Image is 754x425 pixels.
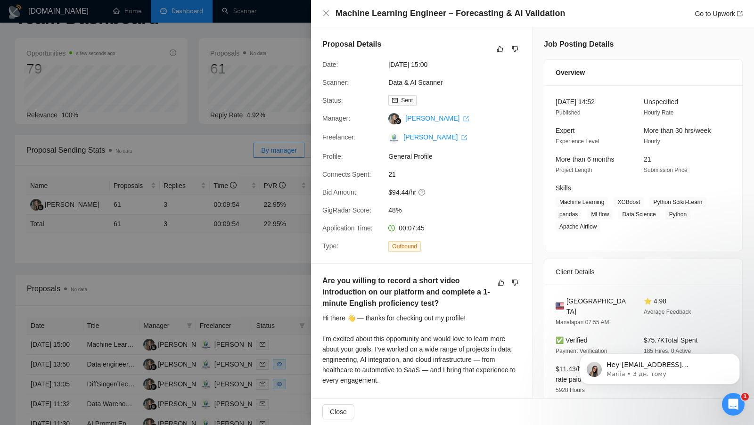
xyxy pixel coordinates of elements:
[498,279,504,286] span: like
[556,67,585,78] span: Overview
[556,138,599,145] span: Experience Level
[322,39,381,50] h5: Proposal Details
[399,224,425,232] span: 00:07:45
[565,334,754,400] iframe: Intercom notifications повідомлення
[388,59,530,70] span: [DATE] 15:00
[556,336,588,344] span: ✅ Verified
[544,39,614,50] h5: Job Posting Details
[463,116,469,122] span: export
[556,197,608,207] span: Machine Learning
[556,109,581,116] span: Published
[322,61,338,68] span: Date:
[322,188,358,196] span: Bid Amount:
[509,277,521,288] button: dislike
[322,404,354,419] button: Close
[644,138,660,145] span: Hourly
[494,43,506,55] button: like
[418,188,426,196] span: question-circle
[566,296,629,317] span: [GEOGRAPHIC_DATA]
[512,45,518,53] span: dislike
[644,127,711,134] span: More than 30 hrs/week
[388,241,421,252] span: Outbound
[388,169,530,180] span: 21
[388,79,443,86] a: Data & AI Scanner
[322,224,373,232] span: Application Time:
[644,309,691,315] span: Average Feedback
[665,209,690,220] span: Python
[618,209,659,220] span: Data Science
[395,118,402,124] img: gigradar-bm.png
[644,167,688,173] span: Submission Price
[461,135,467,140] span: export
[556,319,609,326] span: Manalapan 07:55 AM
[401,97,413,104] span: Sent
[556,127,574,134] span: Expert
[322,133,356,141] span: Freelancer:
[644,297,666,305] span: ⭐ 4.98
[556,167,592,173] span: Project Length
[322,97,343,104] span: Status:
[322,171,371,178] span: Connects Spent:
[388,132,400,144] img: c17JByU6gJK5iSLw61MwJ-hAd5nlOqs6_pH9j-3xytrFmwXXSaRuL4LmUgxOU9Zniv
[556,387,585,393] span: 5928 Hours
[556,98,595,106] span: [DATE] 14:52
[644,109,673,116] span: Hourly Rate
[556,348,607,354] span: Payment Verification
[556,209,582,220] span: pandas
[322,242,338,250] span: Type:
[614,197,644,207] span: XGBoost
[330,407,347,417] span: Close
[322,206,371,214] span: GigRadar Score:
[722,393,745,416] iframe: Intercom live chat
[388,151,530,162] span: General Profile
[322,114,350,122] span: Manager:
[556,365,616,383] span: $11.43/hr avg hourly rate paid
[556,301,564,311] img: 🇺🇸
[695,10,743,17] a: Go to Upworkexport
[649,197,706,207] span: Python Scikit-Learn
[322,79,349,86] span: Scanner:
[495,277,507,288] button: like
[644,155,651,163] span: 21
[388,205,530,215] span: 48%
[556,221,600,232] span: Apache Airflow
[741,393,749,400] span: 1
[322,153,343,160] span: Profile:
[497,45,503,53] span: like
[405,114,469,122] a: [PERSON_NAME] export
[403,133,467,141] a: [PERSON_NAME] export
[388,225,395,231] span: clock-circle
[556,155,615,163] span: More than 6 months
[737,11,743,16] span: export
[587,209,613,220] span: MLflow
[336,8,565,19] h4: Machine Learning Engineer – Forecasting & AI Validation
[322,275,491,309] h5: Are you willing to record a short video introduction on our platform and complete a 1-minute Engl...
[512,279,518,286] span: dislike
[556,259,731,285] div: Client Details
[509,43,521,55] button: dislike
[322,9,330,17] span: close
[644,98,678,106] span: Unspecified
[322,9,330,17] button: Close
[388,187,530,197] span: $94.44/hr
[556,184,571,192] span: Skills
[392,98,398,103] span: mail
